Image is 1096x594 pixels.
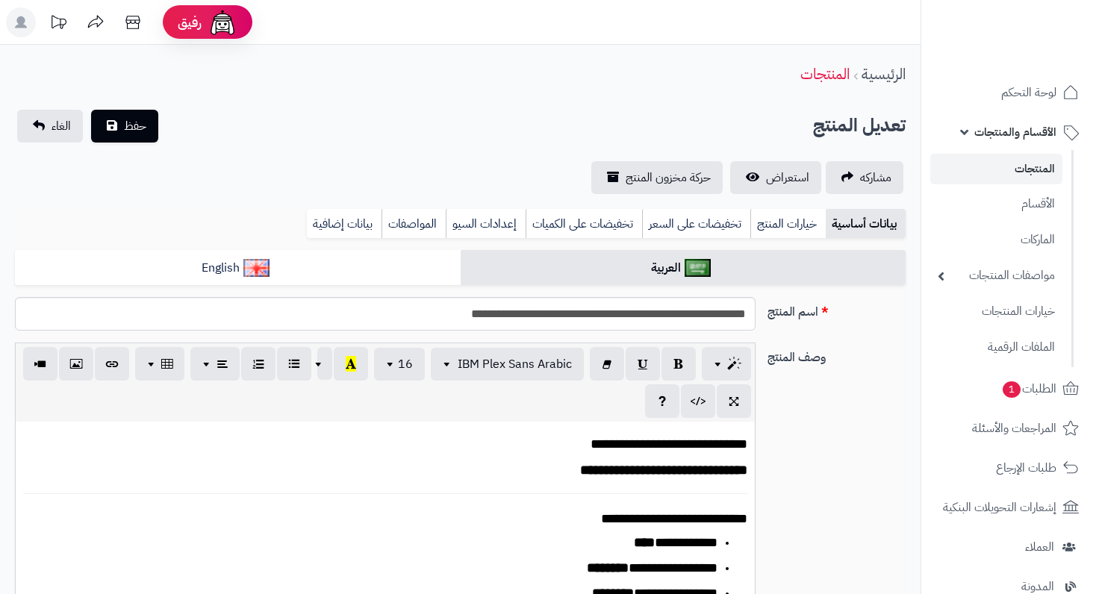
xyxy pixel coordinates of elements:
span: إشعارات التحويلات البنكية [943,497,1056,518]
a: الأقسام [930,188,1062,220]
a: لوحة التحكم [930,75,1087,110]
span: IBM Plex Sans Arabic [458,355,572,373]
a: تخفيضات على الكميات [526,209,642,239]
a: الرئيسية [862,63,906,85]
label: وصف المنتج [762,343,912,366]
label: اسم المنتج [762,297,912,321]
a: الماركات [930,224,1062,256]
img: ai-face.png [208,7,237,37]
span: لوحة التحكم [1001,82,1056,103]
a: الملفات الرقمية [930,331,1062,363]
span: الطلبات [1001,378,1056,399]
a: خيارات المنتجات [930,296,1062,328]
a: مشاركه [826,161,903,194]
a: مواصفات المنتجات [930,260,1062,292]
a: الطلبات1 [930,371,1087,407]
img: English [243,259,270,277]
a: المنتجات [930,154,1062,184]
a: خيارات المنتج [750,209,826,239]
span: 16 [398,355,413,373]
span: 1 [1002,381,1021,398]
span: طلبات الإرجاع [996,457,1056,478]
span: حفظ [124,117,146,135]
a: استعراض [730,161,821,194]
a: بيانات أساسية [826,209,906,239]
span: العملاء [1025,537,1054,557]
a: الغاء [17,110,83,143]
span: استعراض [766,169,809,187]
a: العربية [461,250,906,287]
a: بيانات إضافية [307,209,382,239]
a: طلبات الإرجاع [930,450,1087,486]
img: العربية [685,259,711,277]
span: الأقسام والمنتجات [974,122,1056,143]
a: تخفيضات على السعر [642,209,750,239]
a: تحديثات المنصة [40,7,77,41]
a: المراجعات والأسئلة [930,410,1087,446]
a: English [15,250,461,287]
span: رفيق [178,13,202,31]
button: IBM Plex Sans Arabic [431,348,584,381]
a: المنتجات [800,63,850,85]
span: المراجعات والأسئلة [972,418,1056,439]
span: حركة مخزون المنتج [626,169,711,187]
a: إشعارات التحويلات البنكية [930,490,1087,525]
h2: تعديل المنتج [813,110,906,141]
a: العملاء [930,529,1087,565]
button: حفظ [91,110,158,143]
a: حركة مخزون المنتج [591,161,723,194]
span: مشاركه [860,169,891,187]
a: المواصفات [382,209,446,239]
button: 16 [374,348,425,381]
img: logo-2.png [994,28,1082,60]
a: إعدادات السيو [446,209,526,239]
span: الغاء [52,117,71,135]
